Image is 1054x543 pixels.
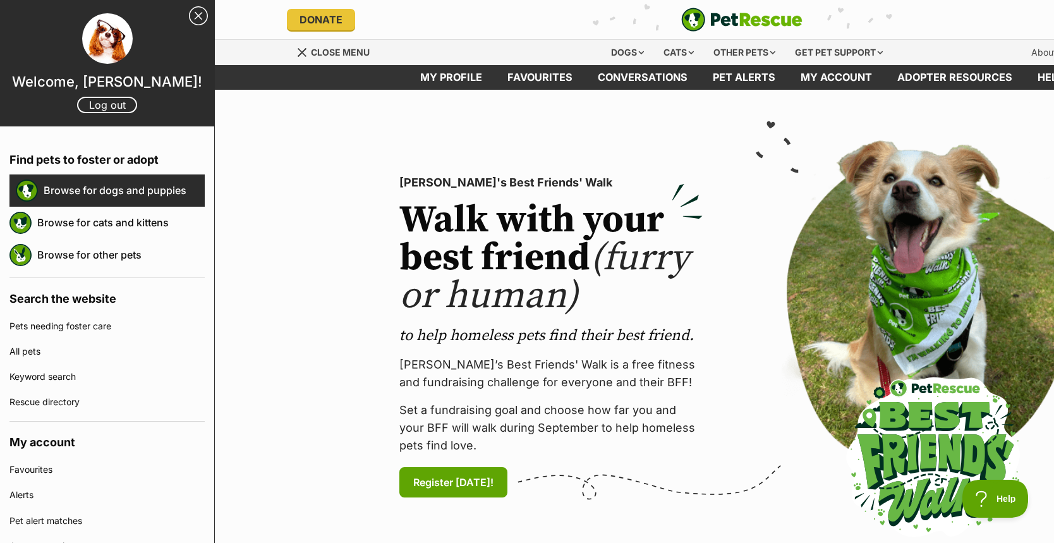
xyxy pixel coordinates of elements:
a: My profile [408,65,495,90]
a: Browse for cats and kittens [37,209,205,236]
a: My account [788,65,885,90]
a: Keyword search [9,364,205,389]
img: logo-e224e6f780fb5917bec1dbf3a21bbac754714ae5b6737aabdf751b685950b380.svg [681,8,803,32]
a: Register [DATE]! [399,467,507,497]
a: Favourites [495,65,585,90]
img: petrescue logo [16,180,38,202]
a: Browse for other pets [37,241,205,268]
p: to help homeless pets find their best friend. [399,326,703,346]
a: Adopter resources [885,65,1025,90]
a: All pets [9,339,205,364]
a: Log out [77,97,137,113]
a: PetRescue [681,8,803,32]
h4: My account [9,422,205,457]
a: conversations [585,65,700,90]
a: Close Sidebar [189,6,208,25]
a: Pets needing foster care [9,314,205,339]
p: Set a fundraising goal and choose how far you and your BFF will walk during September to help hom... [399,401,703,455]
img: petrescue logo [9,212,32,234]
img: profile image [82,13,133,64]
a: Rescue directory [9,389,205,415]
img: consumer-privacy-logo.png [1,1,11,11]
div: Other pets [705,40,784,65]
h4: Find pets to foster or adopt [9,139,205,174]
div: Cats [655,40,703,65]
a: Menu [296,40,379,63]
img: petrescue logo [9,244,32,266]
h2: Walk with your best friend [399,202,703,315]
a: Pet alert matches [9,508,205,534]
a: Donate [287,9,355,30]
a: Browse for dogs and puppies [44,177,205,204]
div: Get pet support [786,40,892,65]
span: Register [DATE]! [413,475,494,490]
h4: Search the website [9,278,205,314]
a: Pet alerts [700,65,788,90]
a: Favourites [9,457,205,482]
span: (furry or human) [399,235,689,320]
span: Close menu [311,47,370,58]
a: Alerts [9,482,205,508]
p: [PERSON_NAME]'s Best Friends' Walk [399,174,703,192]
div: Dogs [602,40,653,65]
p: [PERSON_NAME]’s Best Friends' Walk is a free fitness and fundraising challenge for everyone and t... [399,356,703,391]
iframe: Help Scout Beacon - Open [962,480,1029,518]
